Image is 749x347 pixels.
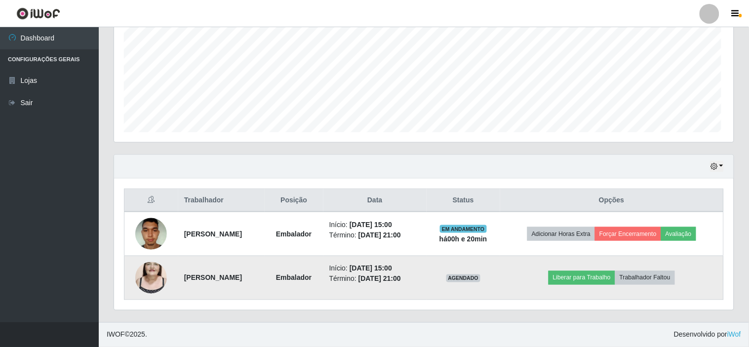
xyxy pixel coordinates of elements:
img: CoreUI Logo [16,7,60,20]
th: Posição [265,189,323,212]
span: Desenvolvido por [674,330,741,340]
span: © 2025 . [107,330,147,340]
time: [DATE] 21:00 [358,275,401,283]
span: IWOF [107,331,125,339]
li: Término: [329,230,421,240]
time: [DATE] 15:00 [350,221,392,229]
button: Avaliação [661,227,696,241]
th: Opções [500,189,724,212]
time: [DATE] 21:00 [358,231,401,239]
span: EM ANDAMENTO [440,225,487,233]
li: Início: [329,264,421,274]
span: AGENDADO [446,274,481,282]
img: 1689458402728.jpeg [135,213,167,255]
th: Trabalhador [178,189,265,212]
time: [DATE] 15:00 [350,265,392,272]
button: Adicionar Horas Extra [527,227,595,241]
strong: [PERSON_NAME] [184,230,242,238]
button: Forçar Encerramento [595,227,661,241]
strong: há 00 h e 20 min [439,235,487,243]
strong: [PERSON_NAME] [184,274,242,282]
button: Liberar para Trabalho [549,271,615,285]
button: Trabalhador Faltou [615,271,675,285]
li: Início: [329,220,421,230]
th: Status [427,189,500,212]
th: Data [323,189,427,212]
a: iWof [727,331,741,339]
strong: Embalador [276,230,312,238]
li: Término: [329,274,421,284]
img: 1745854264697.jpeg [135,250,167,306]
strong: Embalador [276,274,312,282]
